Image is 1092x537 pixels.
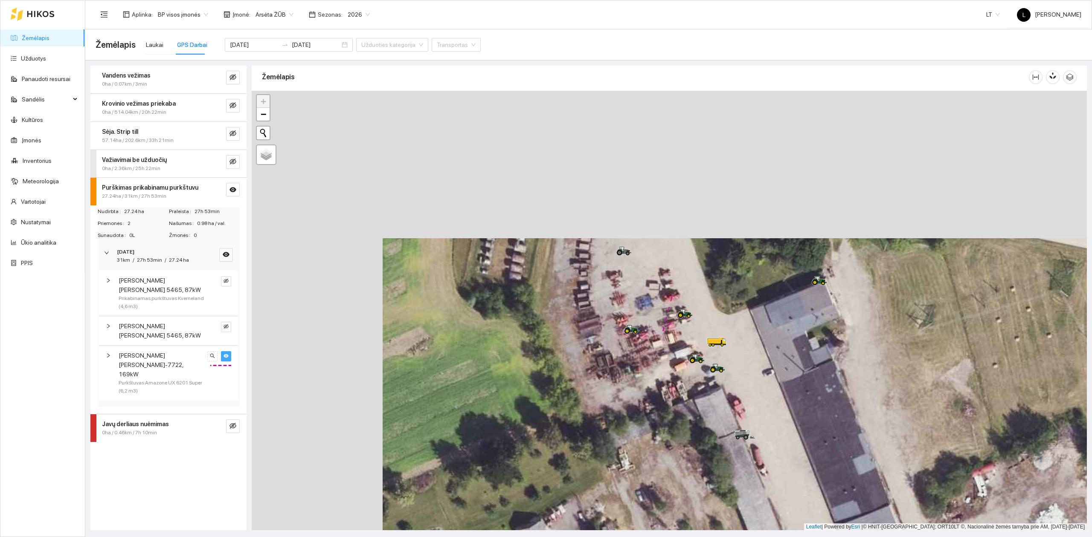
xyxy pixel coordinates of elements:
[177,40,207,49] div: GPS Darbai
[102,421,169,427] strong: Javų derliaus nuėmimas
[133,257,134,263] span: /
[119,276,204,294] span: [PERSON_NAME] [PERSON_NAME] 5465, 87kW
[226,71,240,84] button: eye-invisible
[119,321,204,340] span: [PERSON_NAME] [PERSON_NAME] 5465, 87kW
[22,116,43,123] a: Kultūros
[169,219,197,228] span: Našumas
[1022,8,1025,22] span: L
[117,249,134,255] strong: [DATE]
[96,6,113,23] button: menu-fold
[309,11,316,18] span: calendar
[106,353,111,358] span: right
[90,414,247,442] div: Javų derliaus nuėmimas0ha / 0.46km / 7h 10mineye-invisible
[262,65,1029,89] div: Žemėlapis
[22,75,70,82] a: Panaudoti resursai
[102,100,176,107] strong: Krovinio vežimas priekaba
[102,80,147,88] span: 0ha / 0.07km / 3min
[117,257,130,263] span: 31km
[210,353,215,359] span: search
[282,41,288,48] span: to
[119,379,204,395] span: Purkštuvas Amazone UX 6201 Super (6,2 m3)
[102,128,138,135] strong: Sėja. Strip till
[256,8,293,21] span: Arsėta ŽŪB
[128,219,168,228] span: 2
[98,231,129,240] span: Sunaudota
[229,186,236,194] span: eye
[221,351,231,361] button: eye
[804,523,1087,531] div: | Powered by © HNIT-[GEOGRAPHIC_DATA]; ORT10LT ©, Nacionalinė žemės tarnyba prie AM, [DATE]-[DATE]
[102,165,160,173] span: 0ha / 2.36km / 25h 22min
[90,178,247,205] div: Purškimas prikabinamu purkštuvu27.24ha / 31km / 27h 53mineye
[1029,70,1043,84] button: column-width
[224,278,229,284] span: eye-invisible
[98,219,128,228] span: Priemonės
[90,66,247,93] div: Vandens vežimas0ha / 0.07km / 3mineye-invisible
[194,231,239,240] span: 0
[102,72,151,79] strong: Vandens vežimas
[261,109,266,119] span: −
[100,11,108,18] span: menu-fold
[22,91,70,108] span: Sandėlis
[224,353,229,359] span: eye
[21,260,33,266] a: PPIS
[230,40,278,49] input: Pradžios data
[21,239,56,246] a: Ūkio analitika
[195,208,239,216] span: 27h 53min
[21,198,46,205] a: Vartotojai
[90,122,247,150] div: Sėja. Strip till57.14ha / 202.6km / 33h 21mineye-invisible
[102,429,157,437] span: 0ha / 0.46km / 7h 10min
[806,524,822,530] a: Leaflet
[102,192,166,200] span: 27.24ha / 31km / 27h 53min
[99,316,238,345] div: [PERSON_NAME] [PERSON_NAME] 5465, 87kWeye-invisible
[137,257,162,263] span: 27h 53min
[862,524,863,530] span: |
[232,10,250,19] span: Įmonė :
[99,271,238,316] div: [PERSON_NAME] [PERSON_NAME] 5465, 87kWPrikabinamas purkštuvas Kverneland (4,6 m3)eye-invisible
[1017,11,1081,18] span: [PERSON_NAME]
[226,155,240,169] button: eye-invisible
[96,38,136,52] span: Žemėlapis
[221,276,231,286] button: eye-invisible
[226,183,240,196] button: eye
[219,248,233,262] button: eye
[132,10,153,19] span: Aplinka :
[90,94,247,121] div: Krovinio vežimas priekaba0ha / 514.04km / 20h 22mineye-invisible
[21,219,51,225] a: Nustatymai
[146,40,163,49] div: Laukai
[224,11,230,18] span: shop
[229,158,236,166] span: eye-invisible
[90,150,247,178] div: Važiavimai be užduočių0ha / 2.36km / 25h 22mineye-invisible
[221,322,231,332] button: eye-invisible
[318,10,343,19] span: Sezonas :
[226,127,240,141] button: eye-invisible
[165,257,166,263] span: /
[102,136,174,144] span: 57.14ha / 202.6km / 33h 21min
[102,108,166,116] span: 0ha / 514.04km / 20h 22min
[22,35,49,41] a: Žemėlapis
[261,96,266,107] span: +
[226,99,240,113] button: eye-invisible
[106,323,111,329] span: right
[104,250,109,255] span: right
[119,351,204,379] span: [PERSON_NAME] [PERSON_NAME]-7722, 169kW
[124,208,168,216] span: 27.24 ha
[257,127,270,139] button: Initiate a new search
[102,184,198,191] strong: Purškimas prikabinamu purkštuvu
[224,324,229,330] span: eye-invisible
[21,55,46,62] a: Užduotys
[223,251,229,259] span: eye
[229,130,236,138] span: eye-invisible
[229,74,236,82] span: eye-invisible
[106,278,111,283] span: right
[23,157,52,164] a: Inventorius
[229,422,236,430] span: eye-invisible
[229,102,236,110] span: eye-invisible
[97,243,240,269] div: [DATE]31km/27h 53min/27.24 haeye
[257,108,270,121] a: Zoom out
[123,11,130,18] span: layout
[257,95,270,108] a: Zoom in
[207,351,218,361] button: search
[169,208,195,216] span: Praleista
[169,257,189,263] span: 27.24 ha
[102,156,167,163] strong: Važiavimai be užduočių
